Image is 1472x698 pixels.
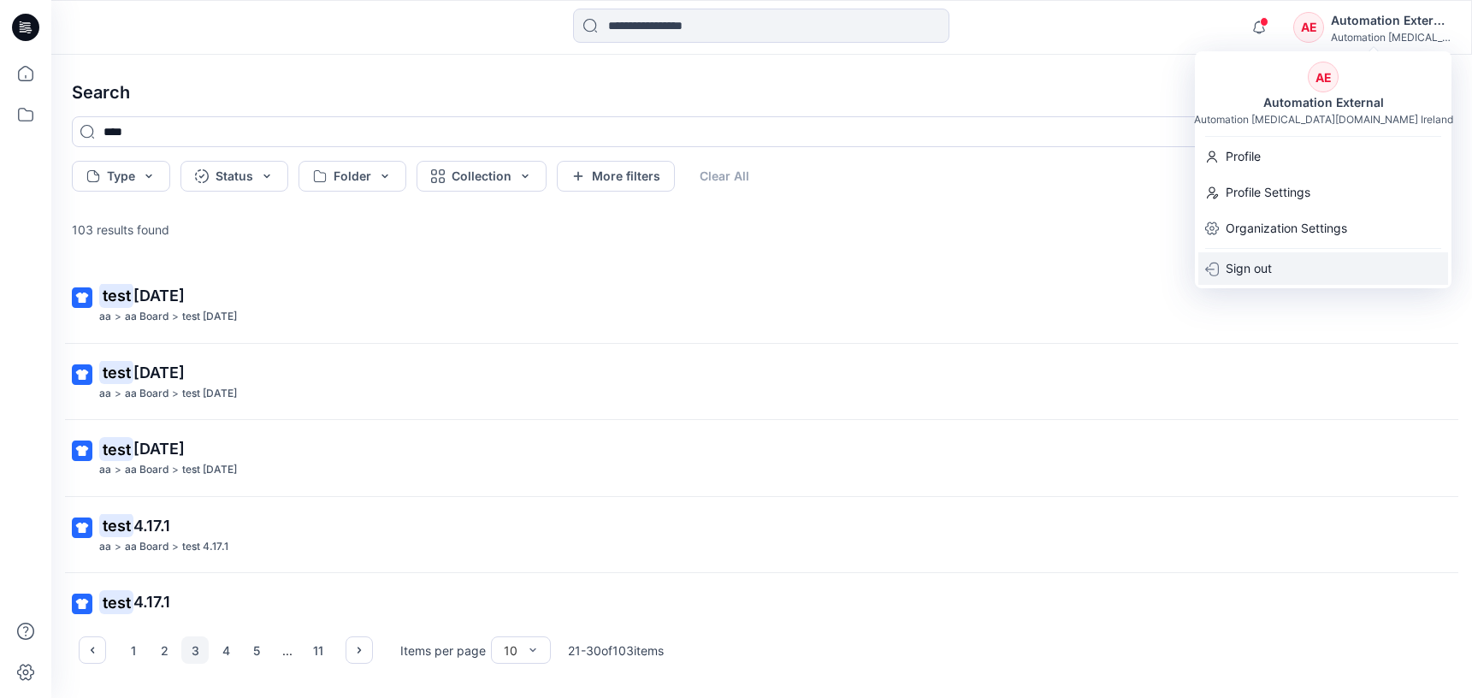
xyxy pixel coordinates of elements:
span: [DATE] [133,440,185,458]
a: test4.17.1aa>aa Board>test 4.17.1 [62,504,1462,566]
p: aa Board [125,538,168,556]
button: 5 [243,636,270,664]
p: > [172,308,179,326]
div: Automation External [1253,92,1394,113]
p: Items per page [400,642,486,660]
p: test 4.14.59 [182,308,237,326]
p: aa Board [125,308,168,326]
p: 103 results found [72,221,169,239]
p: Profile Settings [1226,176,1310,209]
p: aa [99,385,111,403]
span: [DATE] [133,287,185,305]
button: 11 [304,636,332,664]
p: test 4.14.59 [182,461,237,479]
p: Profile [1226,140,1261,173]
a: test[DATE]aa>aa Board>test [DATE] [62,427,1462,489]
span: 4.17.1 [133,517,170,535]
mark: test [99,283,133,307]
div: Automation [MEDICAL_DATA]... [1331,31,1451,44]
p: aa Board [125,461,168,479]
p: > [172,461,179,479]
p: aa Board [125,385,168,403]
div: Automation [MEDICAL_DATA][DOMAIN_NAME] Ireland [1194,113,1453,126]
p: aa [99,308,111,326]
mark: test [99,590,133,614]
button: 4 [212,636,239,664]
mark: test [99,360,133,384]
button: Type [72,161,170,192]
a: test[DATE]aa>aa Board>test [DATE] [62,274,1462,336]
p: 21 - 30 of 103 items [568,642,664,660]
p: > [172,385,179,403]
div: ... [274,636,301,664]
div: AE [1308,62,1339,92]
button: Collection [417,161,547,192]
p: Organization Settings [1226,212,1347,245]
a: test[DATE]aa>aa Board>test [DATE] [62,351,1462,413]
button: More filters [557,161,675,192]
mark: test [99,513,133,537]
button: Folder [299,161,406,192]
div: AE [1293,12,1324,43]
p: > [172,614,179,632]
button: Status [180,161,288,192]
span: 4.17.1 [133,593,170,611]
a: test4.17.1aa>aa Board>test 4.17.1 [62,580,1462,642]
p: test 4.17.1 [182,614,228,632]
p: test 4.14.59 [182,385,237,403]
p: > [115,614,121,632]
a: Profile [1195,140,1451,173]
p: > [115,308,121,326]
p: aa [99,538,111,556]
div: 10 [504,642,517,660]
mark: test [99,437,133,461]
p: aa Board [125,614,168,632]
p: > [115,461,121,479]
p: > [115,538,121,556]
button: 3 [181,636,209,664]
div: Automation External [1331,10,1451,31]
p: test 4.17.1 [182,538,228,556]
span: [DATE] [133,364,185,382]
h4: Search [58,68,1465,116]
a: Profile Settings [1195,176,1451,209]
p: Sign out [1226,252,1272,285]
a: Organization Settings [1195,212,1451,245]
p: aa [99,614,111,632]
button: 1 [120,636,147,664]
p: > [172,538,179,556]
p: > [115,385,121,403]
button: 2 [151,636,178,664]
p: aa [99,461,111,479]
